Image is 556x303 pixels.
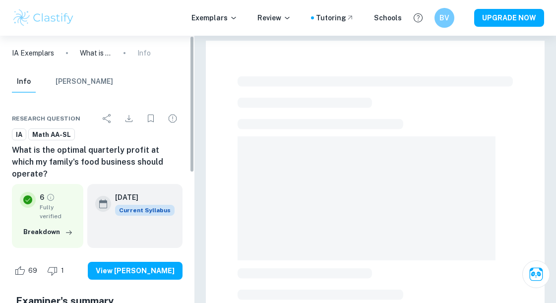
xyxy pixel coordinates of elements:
[191,12,238,23] p: Exemplars
[119,109,139,128] div: Download
[141,109,161,128] div: Bookmark
[439,12,450,23] h6: BV
[137,48,151,59] p: Info
[115,192,167,203] h6: [DATE]
[23,266,43,276] span: 69
[88,262,183,280] button: View [PERSON_NAME]
[56,266,69,276] span: 1
[12,263,43,279] div: Like
[12,71,36,93] button: Info
[257,12,291,23] p: Review
[12,48,54,59] a: IA Exemplars
[12,114,80,123] span: Research question
[522,260,550,288] button: Ask Clai
[21,225,75,240] button: Breakdown
[374,12,402,23] a: Schools
[410,9,427,26] button: Help and Feedback
[316,12,354,23] a: Tutoring
[46,193,55,202] a: Grade fully verified
[29,130,74,140] span: Math AA-SL
[40,203,75,221] span: Fully verified
[12,144,183,180] h6: What is the optimal quarterly profit at which my family's food business should operate?
[115,205,175,216] div: This exemplar is based on the current syllabus. Feel free to refer to it for inspiration/ideas wh...
[12,130,26,140] span: IA
[45,263,69,279] div: Dislike
[434,8,454,28] button: BV
[56,71,113,93] button: [PERSON_NAME]
[163,109,183,128] div: Report issue
[97,109,117,128] div: Share
[474,9,544,27] button: UPGRADE NOW
[12,128,26,141] a: IA
[40,192,44,203] p: 6
[80,48,112,59] p: What is the optimal quarterly profit at which my family's food business should operate?
[115,205,175,216] span: Current Syllabus
[28,128,75,141] a: Math AA-SL
[12,8,75,28] img: Clastify logo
